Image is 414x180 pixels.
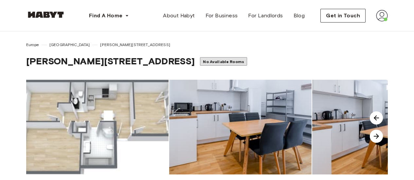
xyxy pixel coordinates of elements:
span: Get in Touch [326,12,360,20]
span: Blog [294,12,305,20]
img: avatar [376,10,388,22]
img: image [26,80,169,174]
img: image-carousel-arrow [370,130,383,143]
span: [GEOGRAPHIC_DATA] [49,42,90,48]
img: image [169,80,312,174]
span: [PERSON_NAME][STREET_ADDRESS] [26,56,195,67]
span: [PERSON_NAME][STREET_ADDRESS] [100,42,170,48]
a: For Business [200,9,243,22]
a: About Habyt [158,9,200,22]
span: For Business [206,12,238,20]
a: For Landlords [243,9,288,22]
a: Blog [288,9,310,22]
span: No Available Rooms [203,59,244,64]
button: Get in Touch [320,9,366,23]
span: About Habyt [163,12,195,20]
span: Europe [26,42,39,48]
span: For Landlords [248,12,283,20]
img: Habyt [26,11,65,18]
span: Find A Home [89,12,122,20]
img: image-carousel-arrow [370,111,383,124]
button: Find A Home [84,9,134,22]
